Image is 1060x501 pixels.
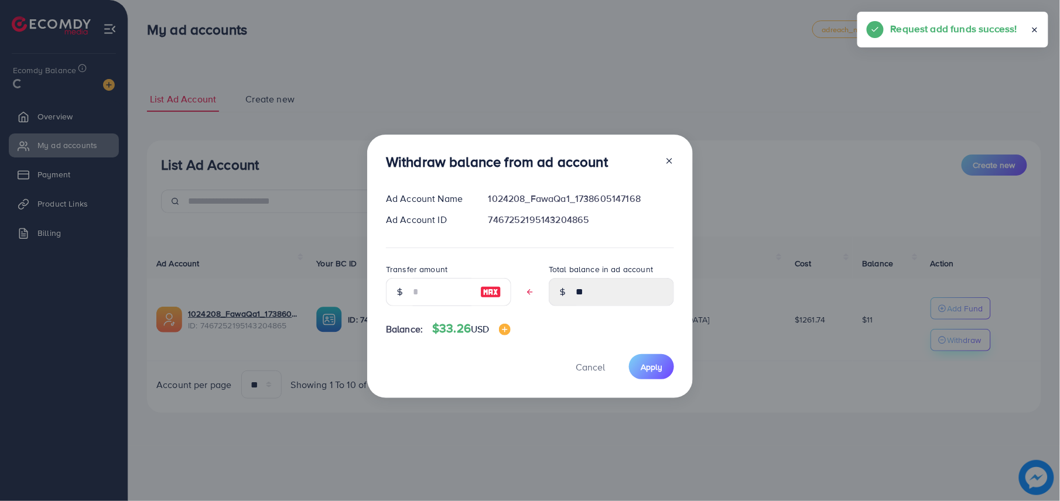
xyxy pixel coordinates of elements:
label: Total balance in ad account [549,263,653,275]
span: Apply [641,361,662,373]
img: image [499,324,511,335]
button: Apply [629,354,674,379]
span: USD [471,322,489,335]
div: 7467252195143204865 [479,213,683,227]
button: Cancel [561,354,620,379]
img: image [480,285,501,299]
div: Ad Account ID [377,213,479,227]
h4: $33.26 [432,321,510,336]
span: Cancel [576,361,605,373]
label: Transfer amount [386,263,447,275]
div: 1024208_FawaQa1_1738605147168 [479,192,683,205]
span: Balance: [386,322,423,336]
h5: Request add funds success! [891,21,1017,36]
div: Ad Account Name [377,192,479,205]
h3: Withdraw balance from ad account [386,153,608,170]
